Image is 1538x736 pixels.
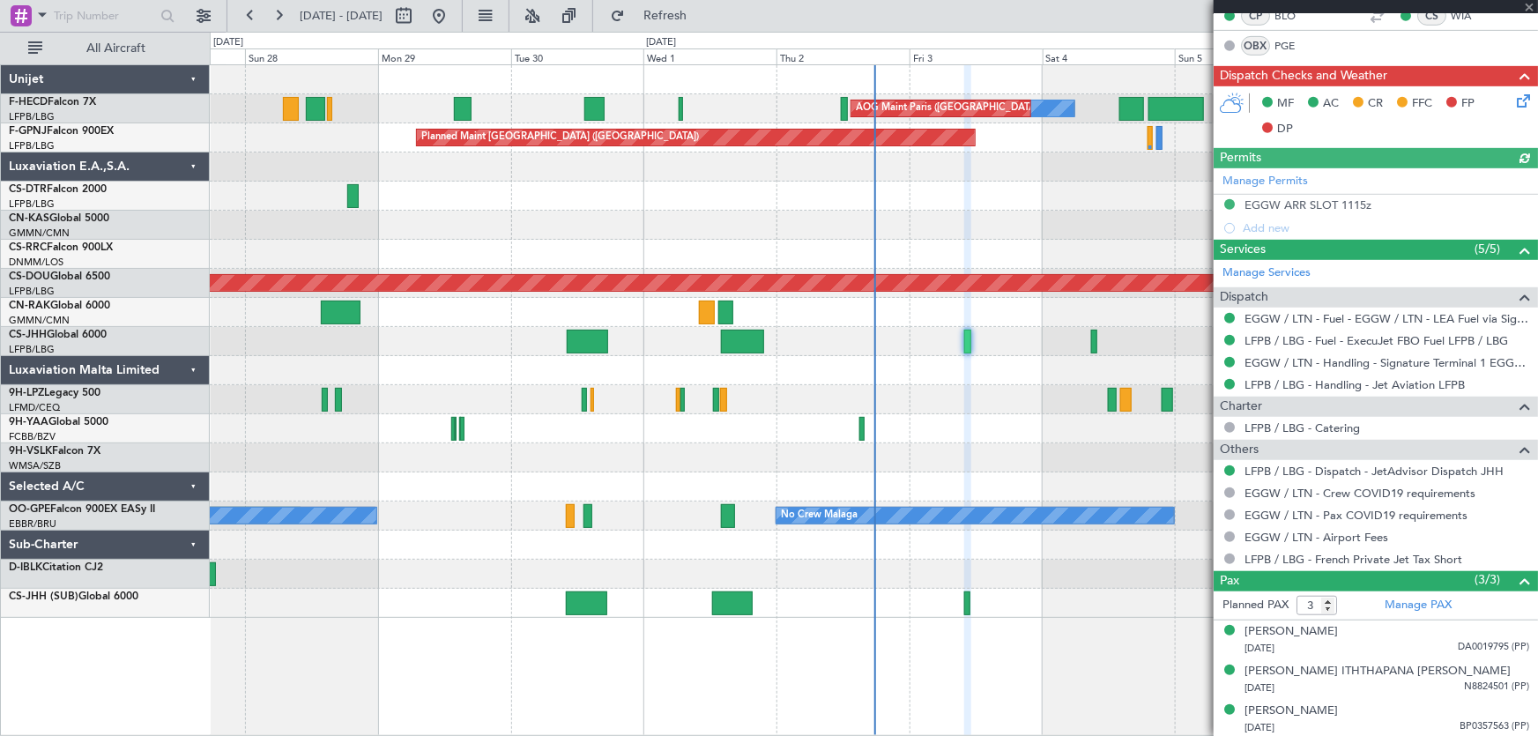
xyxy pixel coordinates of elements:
div: OBX [1241,36,1270,56]
a: CN-RAKGlobal 6000 [9,301,110,311]
div: CP [1241,6,1270,26]
a: GMMN/CMN [9,227,70,240]
a: EBBR/BRU [9,517,56,531]
a: Manage Services [1222,264,1311,282]
a: BLO [1274,8,1314,24]
div: CS [1417,6,1446,26]
a: LFPB / LBG - Handling - Jet Aviation LFPB [1245,377,1465,392]
div: Thu 2 [776,48,910,64]
a: LFPB/LBG [9,139,55,152]
a: F-HECDFalcon 7X [9,97,96,108]
span: N8824501 (PP) [1464,680,1529,695]
a: EGGW / LTN - Fuel - EGGW / LTN - LEA Fuel via Signature in EGGW [1245,311,1529,326]
input: Trip Number [54,3,155,29]
span: BP0357563 (PP) [1460,719,1529,734]
a: EGGW / LTN - Airport Fees [1245,530,1388,545]
a: LFPB / LBG - Fuel - ExecuJet FBO Fuel LFPB / LBG [1245,333,1508,348]
span: Charter [1220,397,1262,417]
div: Fri 3 [910,48,1043,64]
div: [PERSON_NAME] ITHTHAPANA [PERSON_NAME] [1245,663,1511,680]
span: 9H-VSLK [9,446,52,457]
span: DA0019795 (PP) [1458,640,1529,655]
span: (5/5) [1475,240,1500,258]
a: CS-RRCFalcon 900LX [9,242,113,253]
a: GMMN/CMN [9,314,70,327]
a: CS-DOUGlobal 6500 [9,271,110,282]
span: D-IBLK [9,562,42,573]
span: CS-JHH (SUB) [9,591,78,602]
a: CS-DTRFalcon 2000 [9,184,107,195]
a: DNMM/LOS [9,256,63,269]
span: F-HECD [9,97,48,108]
div: [PERSON_NAME] [1245,703,1338,720]
span: [DATE] [1245,681,1274,695]
label: Planned PAX [1222,597,1289,614]
a: LFMD/CEQ [9,401,60,414]
div: Sun 5 [1175,48,1308,64]
a: CS-JHHGlobal 6000 [9,330,107,340]
a: Manage PAX [1385,597,1452,614]
div: Sun 28 [245,48,378,64]
div: [PERSON_NAME] [1245,623,1338,641]
a: CS-JHH (SUB)Global 6000 [9,591,138,602]
a: D-IBLKCitation CJ2 [9,562,103,573]
div: Sat 4 [1043,48,1176,64]
span: 9H-LPZ [9,388,44,398]
span: (3/3) [1475,570,1500,589]
a: EGGW / LTN - Handling - Signature Terminal 1 EGGW / LTN [1245,355,1529,370]
span: CS-JHH [9,330,47,340]
a: WMSA/SZB [9,459,61,472]
button: Refresh [602,2,708,30]
span: OO-GPE [9,504,50,515]
a: OO-GPEFalcon 900EX EASy II [9,504,155,515]
a: PGE [1274,38,1314,54]
div: Tue 30 [511,48,644,64]
span: Services [1220,240,1266,260]
span: F-GPNJ [9,126,47,137]
span: FP [1461,95,1475,113]
a: 9H-YAAGlobal 5000 [9,417,108,427]
div: [DATE] [646,35,676,50]
span: Dispatch [1220,287,1268,308]
span: CN-RAK [9,301,50,311]
a: F-GPNJFalcon 900EX [9,126,114,137]
span: CS-DTR [9,184,47,195]
a: LFPB/LBG [9,343,55,356]
a: 9H-VSLKFalcon 7X [9,446,100,457]
div: AOG Maint Paris ([GEOGRAPHIC_DATA]) [856,95,1041,122]
span: CS-DOU [9,271,50,282]
span: All Aircraft [46,42,186,55]
button: All Aircraft [19,34,191,63]
span: CN-KAS [9,213,49,224]
a: LFPB/LBG [9,110,55,123]
a: LFPB / LBG - Catering [1245,420,1360,435]
span: MF [1277,95,1294,113]
a: CN-KASGlobal 5000 [9,213,109,224]
a: LFPB/LBG [9,285,55,298]
span: CR [1368,95,1383,113]
a: EGGW / LTN - Pax COVID19 requirements [1245,508,1467,523]
div: [DATE] [213,35,243,50]
a: LFPB/LBG [9,197,55,211]
span: Pax [1220,571,1239,591]
span: 9H-YAA [9,417,48,427]
span: Refresh [628,10,702,22]
a: LFPB / LBG - Dispatch - JetAdvisor Dispatch JHH [1245,464,1504,479]
span: [DATE] [1245,642,1274,655]
div: Wed 1 [643,48,776,64]
div: Mon 29 [378,48,511,64]
div: No Crew Malaga [781,502,858,529]
span: AC [1323,95,1339,113]
span: [DATE] [1245,721,1274,734]
span: CS-RRC [9,242,47,253]
span: DP [1277,121,1293,138]
a: FCBB/BZV [9,430,56,443]
span: Dispatch Checks and Weather [1220,66,1387,86]
span: Others [1220,440,1259,460]
span: [DATE] - [DATE] [300,8,383,24]
div: Planned Maint [GEOGRAPHIC_DATA] ([GEOGRAPHIC_DATA]) [421,124,699,151]
a: EGGW / LTN - Crew COVID19 requirements [1245,486,1475,501]
a: WIA [1451,8,1490,24]
span: FFC [1412,95,1432,113]
a: LFPB / LBG - French Private Jet Tax Short [1245,552,1462,567]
